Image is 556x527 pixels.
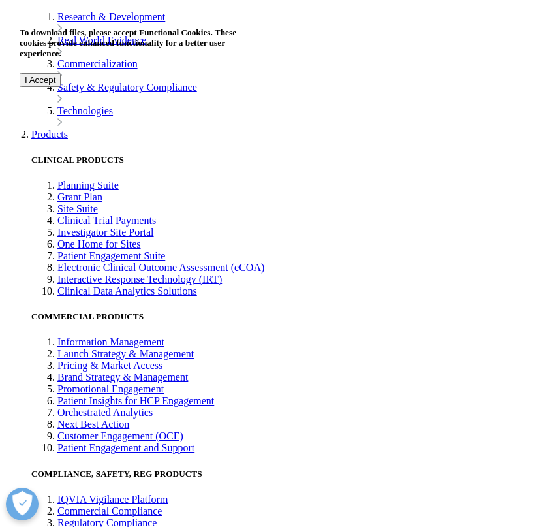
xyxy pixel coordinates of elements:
h5: To download files, please accept Functional Cookies. These cookies provide enhanced functionality... [20,27,242,59]
button: Open Preferences [6,488,39,520]
a: Patient Engagement and Support [57,442,194,453]
a: Pricing & Market Access [57,360,162,371]
a: Brand Strategy & Management [57,372,188,383]
a: Launch Strategy & Management [57,348,194,359]
a: Commercial Compliance [57,505,162,517]
h5: COMPLIANCE, SAFETY, REG PRODUCTS [31,469,551,479]
a: One Home for Sites [57,238,141,249]
h5: COMMERCIAL PRODUCTS [31,311,551,322]
a: Information Management [57,336,164,347]
a: Planning Suite [57,180,119,191]
a: Next Best Action [57,419,129,430]
a: Patient Engagement Suite [57,250,165,261]
a: Patient Insights for HCP Engagement​ [57,395,214,406]
a: Electronic Clinical Outcome Assessment (eCOA) [57,262,264,273]
a: Technologies [57,105,113,116]
a: IQVIA Vigilance Platform [57,494,168,505]
h5: CLINICAL PRODUCTS [31,155,551,165]
a: Products [31,129,68,140]
a: Safety & Regulatory Compliance [57,82,197,93]
a: Investigator Site Portal [57,227,154,238]
a: Promotional Engagement [57,383,164,394]
input: I Accept [20,73,61,87]
a: Orchestrated Analytics [57,407,153,418]
a: Research & Development [57,11,165,22]
a: Interactive Response Technology (IRT) [57,274,222,285]
a: Clinical Data Analytics Solutions [57,285,197,296]
a: Customer Engagement (OCE) [57,430,183,441]
a: Site Suite [57,203,98,214]
a: Clinical Trial Payments [57,215,156,226]
a: Grant Plan [57,191,102,202]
